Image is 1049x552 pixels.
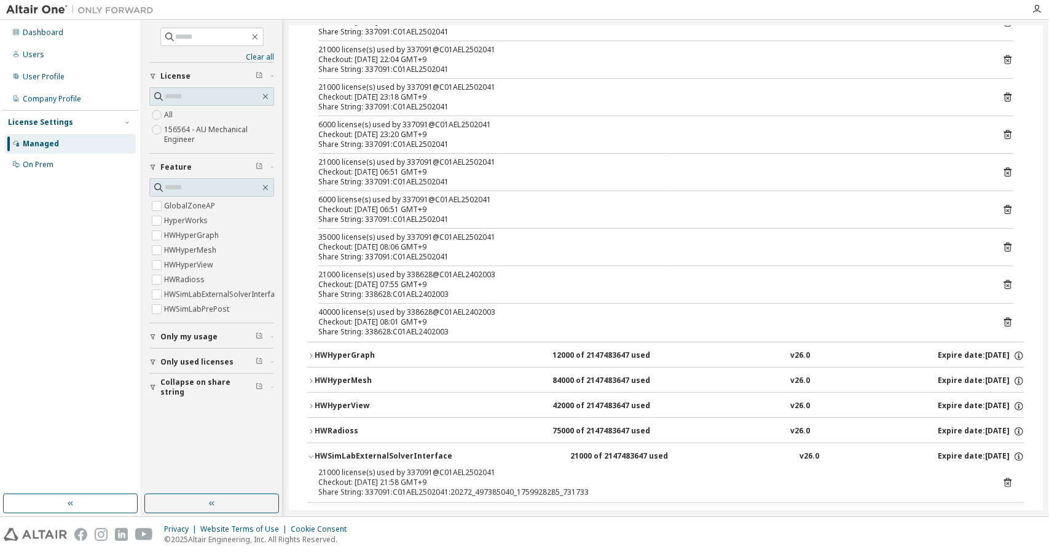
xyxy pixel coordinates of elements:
[318,307,984,317] div: 40000 license(s) used by 338628@C01AEL2402003
[164,243,219,258] label: HWHyperMesh
[315,350,425,361] div: HWHyperGraph
[149,63,274,90] button: License
[318,468,984,478] div: 21000 license(s) used by 337091@C01AEL2502041
[318,487,984,497] div: Share String: 337091:C01AEL2502041:20272_497385040_1759928285_731733
[256,332,263,342] span: Clear filter
[23,72,65,82] div: User Profile
[149,349,274,376] button: Only used licenses
[791,376,811,387] div: v26.0
[318,27,984,37] div: Share String: 337091:C01AEL2502041
[256,71,263,81] span: Clear filter
[791,350,811,361] div: v26.0
[135,528,153,541] img: youtube.svg
[164,213,210,228] label: HyperWorks
[23,50,44,60] div: Users
[291,524,354,534] div: Cookie Consent
[164,258,215,272] label: HWHyperView
[318,157,984,167] div: 21000 license(s) used by 337091@C01AEL2502041
[160,357,234,367] span: Only used licenses
[318,252,984,262] div: Share String: 337091:C01AEL2502041
[256,162,263,172] span: Clear filter
[115,528,128,541] img: linkedin.svg
[164,272,207,287] label: HWRadioss
[164,228,221,243] label: HWHyperGraph
[318,130,984,140] div: Checkout: [DATE] 23:20 GMT+9
[256,382,263,392] span: Clear filter
[318,102,984,112] div: Share String: 337091:C01AEL2502041
[318,215,984,224] div: Share String: 337091:C01AEL2502041
[307,503,1024,530] button: HWSimLabPrePost21000 of 2147483647 usedv26.0Expire date:[DATE]
[318,82,984,92] div: 21000 license(s) used by 337091@C01AEL2502041
[160,71,191,81] span: License
[200,524,291,534] div: Website Terms of Use
[307,393,1024,420] button: HWHyperView42000 of 2147483647 usedv26.0Expire date:[DATE]
[164,524,200,534] div: Privacy
[318,177,984,187] div: Share String: 337091:C01AEL2502041
[318,205,984,215] div: Checkout: [DATE] 06:51 GMT+9
[149,154,274,181] button: Feature
[315,376,425,387] div: HWHyperMesh
[318,195,984,205] div: 6000 license(s) used by 337091@C01AEL2502041
[23,139,59,149] div: Managed
[318,242,984,252] div: Checkout: [DATE] 08:06 GMT+9
[4,528,67,541] img: altair_logo.svg
[164,108,175,122] label: All
[938,451,1024,462] div: Expire date: [DATE]
[552,376,663,387] div: 84000 of 2147483647 used
[318,290,984,299] div: Share String: 338628:C01AEL2402003
[164,302,232,317] label: HWSimLabPrePost
[571,451,682,462] div: 21000 of 2147483647 used
[938,376,1024,387] div: Expire date: [DATE]
[938,350,1024,361] div: Expire date: [DATE]
[307,342,1024,369] button: HWHyperGraph12000 of 2147483647 usedv26.0Expire date:[DATE]
[318,478,984,487] div: Checkout: [DATE] 21:58 GMT+9
[318,327,984,337] div: Share String: 338628:C01AEL2402003
[164,287,285,302] label: HWSimLabExternalSolverInterface
[552,426,663,437] div: 75000 of 2147483647 used
[315,451,452,462] div: HWSimLabExternalSolverInterface
[791,426,811,437] div: v26.0
[552,350,663,361] div: 12000 of 2147483647 used
[23,160,53,170] div: On Prem
[160,332,218,342] span: Only my usage
[552,401,663,412] div: 42000 of 2147483647 used
[6,4,160,16] img: Altair One
[149,52,274,62] a: Clear all
[318,270,984,280] div: 21000 license(s) used by 338628@C01AEL2402003
[318,317,984,327] div: Checkout: [DATE] 08:01 GMT+9
[318,140,984,149] div: Share String: 337091:C01AEL2502041
[160,162,192,172] span: Feature
[318,167,984,177] div: Checkout: [DATE] 06:51 GMT+9
[164,534,354,545] p: © 2025 Altair Engineering, Inc. All Rights Reserved.
[318,232,984,242] div: 35000 license(s) used by 337091@C01AEL2502041
[160,377,256,397] span: Collapse on share string
[791,401,811,412] div: v26.0
[164,122,274,147] label: 156564 - AU Mechanical Engineer
[315,401,425,412] div: HWHyperView
[318,65,984,74] div: Share String: 337091:C01AEL2502041
[318,45,984,55] div: 21000 license(s) used by 337091@C01AEL2502041
[23,94,81,104] div: Company Profile
[256,357,263,367] span: Clear filter
[307,443,1024,470] button: HWSimLabExternalSolverInterface21000 of 2147483647 usedv26.0Expire date:[DATE]
[318,92,984,102] div: Checkout: [DATE] 23:18 GMT+9
[74,528,87,541] img: facebook.svg
[938,426,1024,437] div: Expire date: [DATE]
[164,199,218,213] label: GlobalZoneAP
[800,451,819,462] div: v26.0
[318,55,984,65] div: Checkout: [DATE] 22:04 GMT+9
[307,418,1024,445] button: HWRadioss75000 of 2147483647 usedv26.0Expire date:[DATE]
[307,368,1024,395] button: HWHyperMesh84000 of 2147483647 usedv26.0Expire date:[DATE]
[938,401,1024,412] div: Expire date: [DATE]
[23,28,63,37] div: Dashboard
[318,280,984,290] div: Checkout: [DATE] 07:55 GMT+9
[8,117,73,127] div: License Settings
[318,120,984,130] div: 6000 license(s) used by 337091@C01AEL2502041
[149,323,274,350] button: Only my usage
[95,528,108,541] img: instagram.svg
[149,374,274,401] button: Collapse on share string
[315,426,425,437] div: HWRadioss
